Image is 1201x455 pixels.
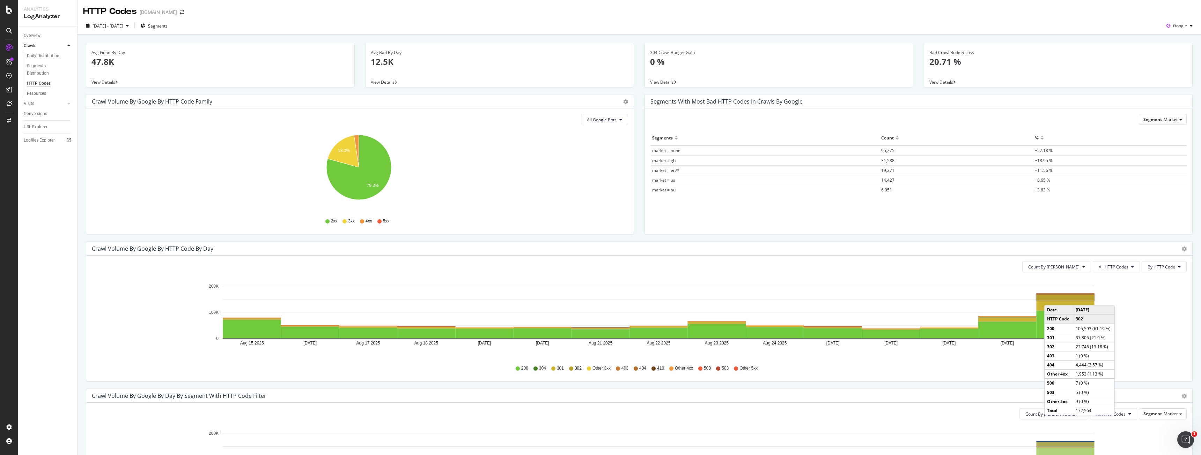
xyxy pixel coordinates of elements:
[1073,314,1114,324] td: 302
[1045,379,1073,388] td: 500
[587,117,617,123] span: All Google Bots
[83,6,137,17] div: HTTP Codes
[24,32,40,39] div: Overview
[943,341,956,346] text: [DATE]
[650,56,908,68] p: 0 %
[1143,411,1162,417] span: Segment
[881,158,894,164] span: 31,588
[884,341,898,346] text: [DATE]
[1073,361,1114,370] td: 4,444 (2.57 %)
[240,341,264,346] text: Aug 15 2025
[1001,341,1014,346] text: [DATE]
[371,79,395,85] span: View Details
[383,218,390,224] span: 5xx
[881,177,894,183] span: 14,427
[1025,411,1077,417] span: Count By Day
[675,365,693,371] span: Other 4xx
[27,80,51,87] div: HTTP Codes
[24,110,47,117] div: Conversions
[704,365,711,371] span: 500
[1177,431,1194,448] iframe: Intercom live chat
[92,98,212,105] div: Crawl Volume by google by HTTP Code Family
[1073,388,1114,397] td: 5 (0 %)
[929,50,1187,56] div: Bad Crawl Budget Loss
[536,341,549,346] text: [DATE]
[24,6,72,13] div: Analytics
[1093,261,1140,272] button: All HTTP Codes
[24,110,72,117] a: Conversions
[639,365,646,371] span: 404
[1045,351,1073,360] td: 403
[652,132,673,143] div: Segments
[27,80,72,87] a: HTTP Codes
[209,310,219,315] text: 100K
[83,20,132,31] button: [DATE] - [DATE]
[91,79,115,85] span: View Details
[826,341,840,346] text: [DATE]
[1045,406,1073,415] td: Total
[27,52,72,60] a: Daily Distribution
[24,123,47,131] div: URL Explorer
[929,79,953,85] span: View Details
[1045,314,1073,324] td: HTTP Code
[209,431,219,436] text: 200K
[1035,187,1050,193] span: +3.63 %
[27,62,72,77] a: Segments Distribution
[1045,370,1073,379] td: Other 4xx
[24,123,72,131] a: URL Explorer
[1099,264,1128,270] span: All HTTP Codes
[24,13,72,21] div: LogAnalyzer
[623,99,628,104] div: gear
[722,365,729,371] span: 503
[91,56,349,68] p: 47.8K
[1073,406,1114,415] td: 172,564
[647,341,670,346] text: Aug 22 2025
[881,167,894,173] span: 19,271
[356,341,380,346] text: Aug 17 2025
[539,365,546,371] span: 304
[1073,324,1114,333] td: 105,593 (61.19 %)
[657,365,664,371] span: 410
[1045,361,1073,370] td: 404
[303,341,317,346] text: [DATE]
[27,90,72,97] a: Resources
[1073,379,1114,388] td: 7 (0 %)
[92,278,1181,359] svg: A chart.
[1035,158,1053,164] span: +18.95 %
[27,90,46,97] div: Resources
[881,132,894,143] div: Count
[24,32,72,39] a: Overview
[650,50,908,56] div: 304 Crawl Budget Gain
[589,341,612,346] text: Aug 21 2025
[1148,264,1175,270] span: By HTTP Code
[216,336,219,341] text: 0
[138,20,170,31] button: Segments
[92,131,626,212] svg: A chart.
[478,341,491,346] text: [DATE]
[1045,324,1073,333] td: 200
[739,365,758,371] span: Other 5xx
[91,50,349,56] div: Avg Good By Day
[1073,305,1114,314] td: [DATE]
[557,365,564,371] span: 301
[24,100,65,107] a: Visits
[24,100,34,107] div: Visits
[140,9,177,16] div: [DOMAIN_NAME]
[1022,261,1091,272] button: Count By [PERSON_NAME]
[92,392,266,399] div: Crawl Volume by google by Day by Segment with HTTP Code Filter
[1173,23,1187,29] span: Google
[705,341,729,346] text: Aug 23 2025
[1073,333,1114,342] td: 37,806 (21.9 %)
[1045,342,1073,351] td: 302
[1182,247,1187,251] div: gear
[1164,116,1178,122] span: Market
[1192,431,1197,437] span: 1
[1035,132,1039,143] div: %
[652,167,679,173] span: market = en/*
[338,148,350,153] text: 18.3%
[371,56,628,68] p: 12.5K
[1045,305,1073,314] td: Date
[1164,20,1195,31] button: Google
[521,365,528,371] span: 200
